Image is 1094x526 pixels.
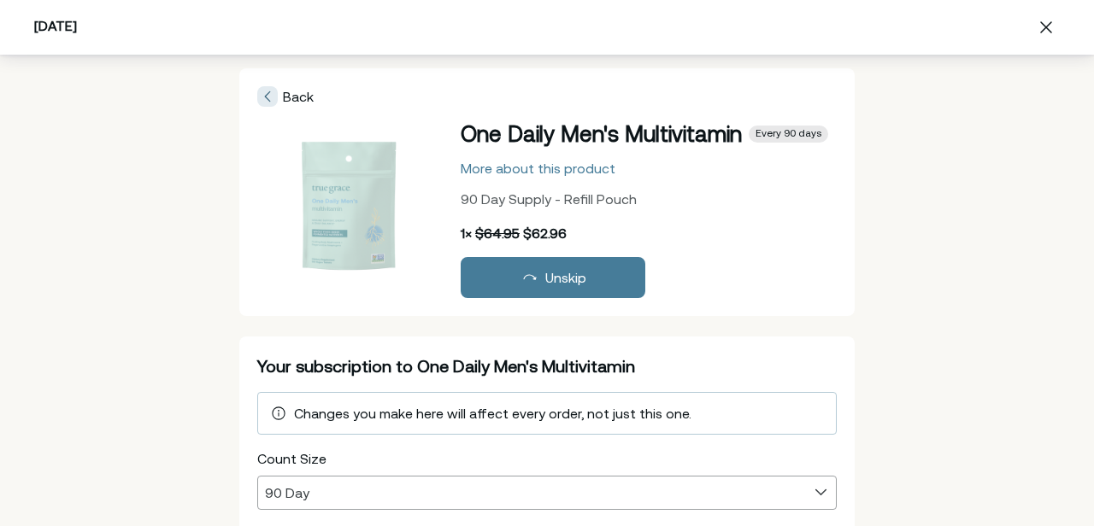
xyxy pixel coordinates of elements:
[461,225,472,241] span: 1 ×
[523,225,567,241] span: $62.96
[34,18,77,33] span: [DATE]
[283,89,314,104] span: Back
[1032,14,1060,41] span: Close
[461,191,637,207] span: 90 Day Supply - Refill Pouch
[257,356,635,376] span: Your subscription to One Daily Men's Multivitamin
[461,161,615,175] div: More about this product
[461,121,742,146] span: One Daily Men's Multivitamin
[263,124,434,295] img: One Daily Men's Multivitamin
[461,257,645,298] button: Unskip
[475,225,520,241] span: $64.95
[257,86,314,107] span: Back
[294,406,691,421] span: Changes you make here will affect every order, not just this one.
[756,127,821,141] span: Every 90 days
[257,451,326,466] span: Count Size
[545,270,586,285] span: Unskip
